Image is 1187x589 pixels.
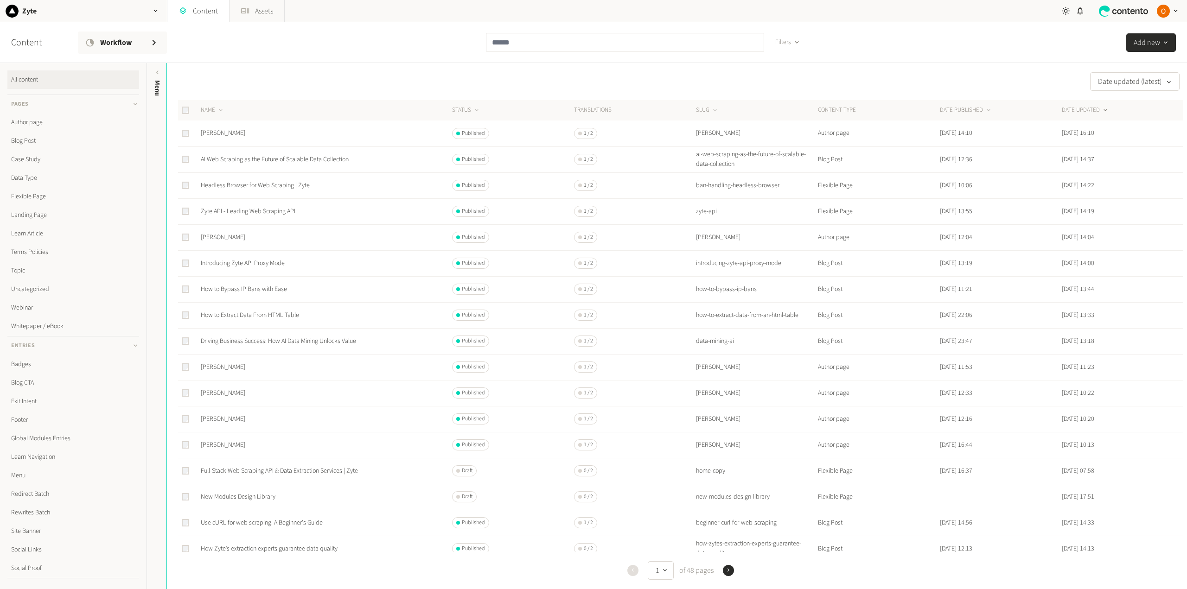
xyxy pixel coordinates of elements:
span: 1 / 2 [584,233,593,241]
time: [DATE] 14:37 [1062,155,1094,164]
a: Learn Article [7,224,139,243]
span: Published [462,389,485,397]
span: Workflow [100,37,143,48]
a: AI Web Scraping as the Future of Scalable Data Collection [201,155,349,164]
span: 1 / 2 [584,181,593,190]
a: Exit Intent [7,392,139,411]
td: data-mining-ai [696,328,817,354]
a: Menu [7,466,139,485]
span: Published [462,415,485,423]
button: STATUS [452,106,480,115]
time: [DATE] 17:51 [1062,492,1094,501]
button: SLUG [696,106,719,115]
span: Filters [775,38,791,47]
button: DATE PUBLISHED [940,106,992,115]
a: Badges [7,355,139,374]
time: [DATE] 14:33 [1062,518,1094,527]
a: How to Bypass IP Bans with Ease [201,285,287,294]
td: [PERSON_NAME] [696,354,817,380]
time: [DATE] 07:58 [1062,466,1094,475]
a: [PERSON_NAME] [201,233,245,242]
span: Published [462,337,485,345]
td: Flexible Page [817,458,939,484]
a: Learn Navigation [7,448,139,466]
time: [DATE] 14:13 [1062,544,1094,553]
h2: Content [11,36,63,50]
td: Flexible Page [817,198,939,224]
td: beginner-curl-for-web-scraping [696,510,817,536]
a: Uncategorized [7,280,139,298]
time: [DATE] 13:55 [940,207,972,216]
span: 1 / 2 [584,415,593,423]
a: Introducing Zyte API Proxy Mode [201,259,285,268]
a: Workflow [78,32,167,54]
time: [DATE] 23:47 [940,336,972,346]
time: [DATE] 16:37 [940,466,972,475]
a: Use cURL for web scraping: A Beginner's Guide [201,518,323,527]
span: Published [462,285,485,293]
span: 1 / 2 [584,337,593,345]
img: Ozren Buric [1157,5,1170,18]
span: 0 / 2 [584,545,593,553]
td: Author page [817,432,939,458]
time: [DATE] 11:21 [940,285,972,294]
span: Published [462,207,485,215]
span: Published [462,311,485,319]
a: Blog Post [7,132,139,150]
span: 1 / 2 [584,311,593,319]
a: Landing Page [7,206,139,224]
a: Rewrites Batch [7,503,139,522]
a: All content [7,70,139,89]
time: [DATE] 22:06 [940,310,972,320]
span: 0 / 2 [584,467,593,475]
td: Blog Post [817,146,939,172]
td: Blog Post [817,302,939,328]
td: [PERSON_NAME] [696,380,817,406]
time: [DATE] 10:22 [1062,388,1094,398]
td: [PERSON_NAME] [696,224,817,250]
span: Published [462,519,485,527]
td: Author page [817,406,939,432]
td: Blog Post [817,328,939,354]
a: Driving Business Success: How AI Data Mining Unlocks Value [201,336,356,346]
th: Translations [574,100,696,120]
span: Pages [11,100,29,108]
td: Blog Post [817,536,939,562]
a: How to Extract Data From HTML Table [201,310,299,320]
time: [DATE] 16:10 [1062,128,1094,138]
time: [DATE] 11:23 [1062,362,1094,372]
span: Published [462,155,485,164]
img: Zyte [6,5,19,18]
a: Global Modules Entries [7,429,139,448]
td: Author page [817,380,939,406]
td: [PERSON_NAME] [696,120,817,146]
td: home-copy [696,458,817,484]
span: Published [462,545,485,553]
td: ai-web-scraping-as-the-future-of-scalable-data-collection [696,146,817,172]
time: [DATE] 12:13 [940,544,972,553]
td: ban-handling-headless-browser [696,172,817,198]
a: Social Proof [7,559,139,577]
span: Draft [462,493,472,501]
time: [DATE] 10:20 [1062,414,1094,424]
h2: Zyte [22,6,37,17]
span: Published [462,441,485,449]
time: [DATE] 13:44 [1062,285,1094,294]
th: CONTENT TYPE [817,100,939,120]
span: 1 / 2 [584,389,593,397]
span: 1 / 2 [584,285,593,293]
time: [DATE] 13:33 [1062,310,1094,320]
a: [PERSON_NAME] [201,362,245,372]
td: how-zytes-extraction-experts-guarantee-data-quality [696,536,817,562]
td: Flexible Page [817,484,939,510]
span: 1 / 2 [584,441,593,449]
td: Author page [817,354,939,380]
time: [DATE] 13:19 [940,259,972,268]
button: DATE UPDATED [1062,106,1109,115]
td: Author page [817,120,939,146]
span: 1 / 2 [584,207,593,215]
time: [DATE] 12:16 [940,414,972,424]
td: [PERSON_NAME] [696,406,817,432]
a: New Modules Design Library [201,492,275,501]
a: Flexible Page [7,187,139,206]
